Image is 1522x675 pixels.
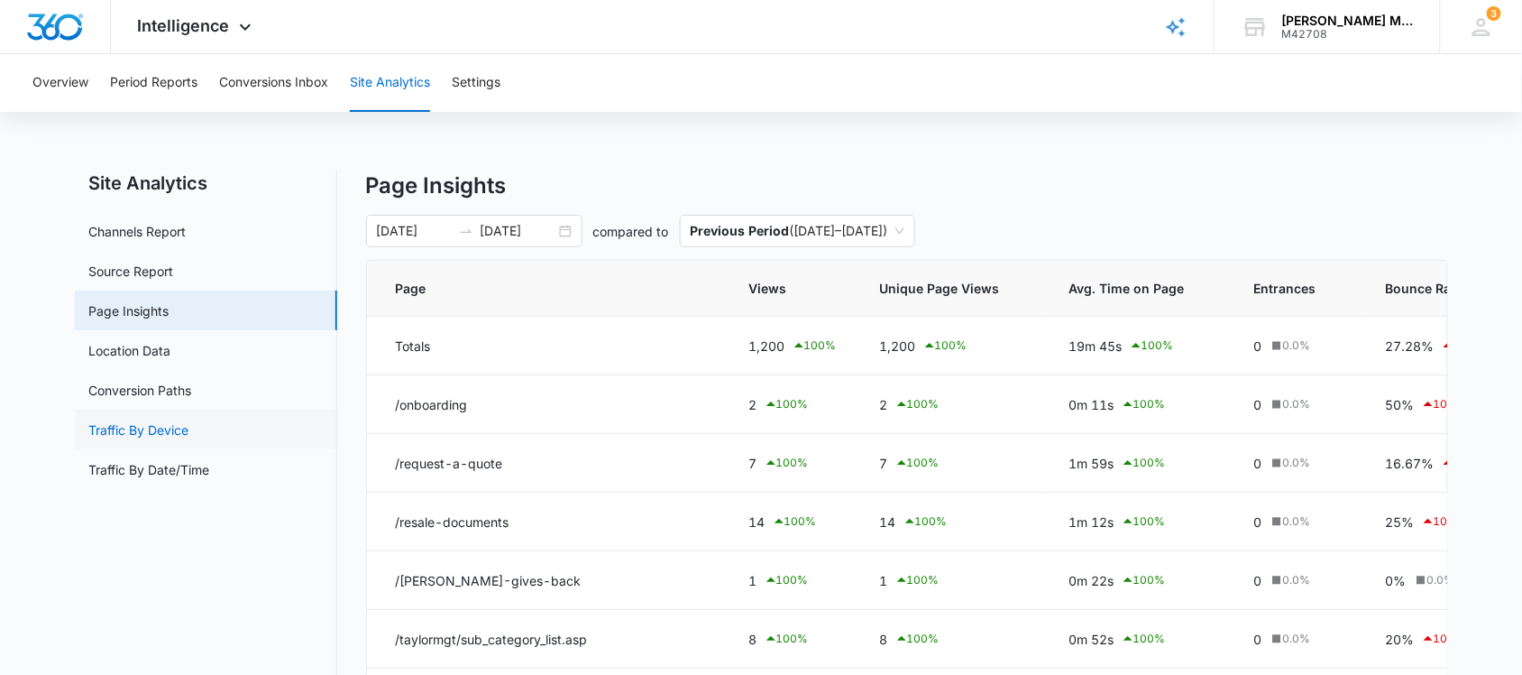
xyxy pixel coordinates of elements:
[1069,335,1211,356] div: 19m 45s
[32,54,88,112] button: Overview
[1121,511,1166,532] div: 100 %
[894,569,940,591] div: 100 %
[1254,279,1316,298] span: Entrances
[1386,571,1490,590] div: 0%
[1121,393,1166,415] div: 100 %
[1487,6,1501,21] span: 3
[1386,393,1490,415] div: 50%
[1069,511,1211,532] div: 1m 12s
[792,335,837,356] div: 100 %
[110,54,197,112] button: Period Reports
[1441,452,1486,474] div: 100 %
[138,16,230,35] span: Intelligence
[1121,569,1166,591] div: 100 %
[749,393,837,415] div: 2
[922,335,967,356] div: 100 %
[749,279,811,298] span: Views
[1421,393,1466,415] div: 100 %
[1413,572,1455,588] div: 0.0 %
[764,393,809,415] div: 100 %
[367,610,728,669] td: /taylormgt/sub_category_list.asp
[749,335,837,356] div: 1,200
[1386,452,1490,474] div: 16.67%
[377,221,452,241] input: Start date
[75,170,337,197] h2: Site Analytics
[1254,630,1343,649] div: 0
[89,262,174,281] a: Source Report
[880,393,1026,415] div: 2
[1121,452,1166,474] div: 100 %
[396,279,680,298] span: Page
[1269,455,1311,471] div: 0.0 %
[894,452,940,474] div: 100 %
[880,279,1000,298] span: Unique Page Views
[1069,569,1211,591] div: 0m 22s
[367,551,728,610] td: /[PERSON_NAME]-gives-back
[1069,279,1185,298] span: Avg. Time on Page
[89,381,192,400] a: Conversion Paths
[880,569,1026,591] div: 1
[89,341,171,360] a: Location Data
[1129,335,1174,356] div: 100 %
[749,569,837,591] div: 1
[1282,14,1414,28] div: account name
[89,301,170,320] a: Page Insights
[894,393,940,415] div: 100 %
[1254,395,1343,414] div: 0
[1069,628,1211,650] div: 0m 52s
[764,628,809,650] div: 100 %
[481,221,555,241] input: End date
[593,222,669,241] p: compared to
[880,452,1026,474] div: 7
[1269,513,1311,530] div: 0.0 %
[1069,393,1211,415] div: 0m 11s
[1386,628,1490,650] div: 20%
[903,511,948,532] div: 100 %
[1121,628,1166,650] div: 100 %
[89,421,189,439] a: Traffic By Device
[367,317,728,375] td: Totals
[1386,511,1490,532] div: 25%
[1254,337,1343,356] div: 0
[1269,337,1311,354] div: 0.0 %
[459,224,473,238] span: swap-right
[366,170,1448,202] p: Page Insights
[880,628,1026,650] div: 8
[1254,513,1343,532] div: 0
[1441,335,1486,356] div: 100 %
[219,54,328,112] button: Conversions Inbox
[1421,511,1466,532] div: 100 %
[452,54,500,112] button: Settings
[1269,631,1311,647] div: 0.0 %
[1069,452,1211,474] div: 1m 59s
[1282,28,1414,41] div: account id
[1269,572,1311,588] div: 0.0 %
[1487,6,1501,21] div: notifications count
[764,569,809,591] div: 100 %
[367,434,728,493] td: /request-a-quote
[367,375,728,434] td: /onboarding
[1421,628,1466,650] div: 100 %
[350,54,430,112] button: Site Analytics
[89,460,210,479] a: Traffic By Date/Time
[749,511,837,532] div: 14
[89,222,187,241] a: Channels Report
[691,216,904,246] span: ( [DATE] – [DATE] )
[749,628,837,650] div: 8
[367,493,728,551] td: /resale-documents
[764,452,809,474] div: 100 %
[459,224,473,238] span: to
[772,511,817,532] div: 100 %
[1386,335,1490,356] div: 27.28%
[691,223,790,238] p: Previous Period
[880,335,1026,356] div: 1,200
[894,628,940,650] div: 100 %
[1386,279,1463,298] span: Bounce Rate
[1254,571,1343,590] div: 0
[1269,396,1311,412] div: 0.0 %
[1254,454,1343,473] div: 0
[880,511,1026,532] div: 14
[749,452,837,474] div: 7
